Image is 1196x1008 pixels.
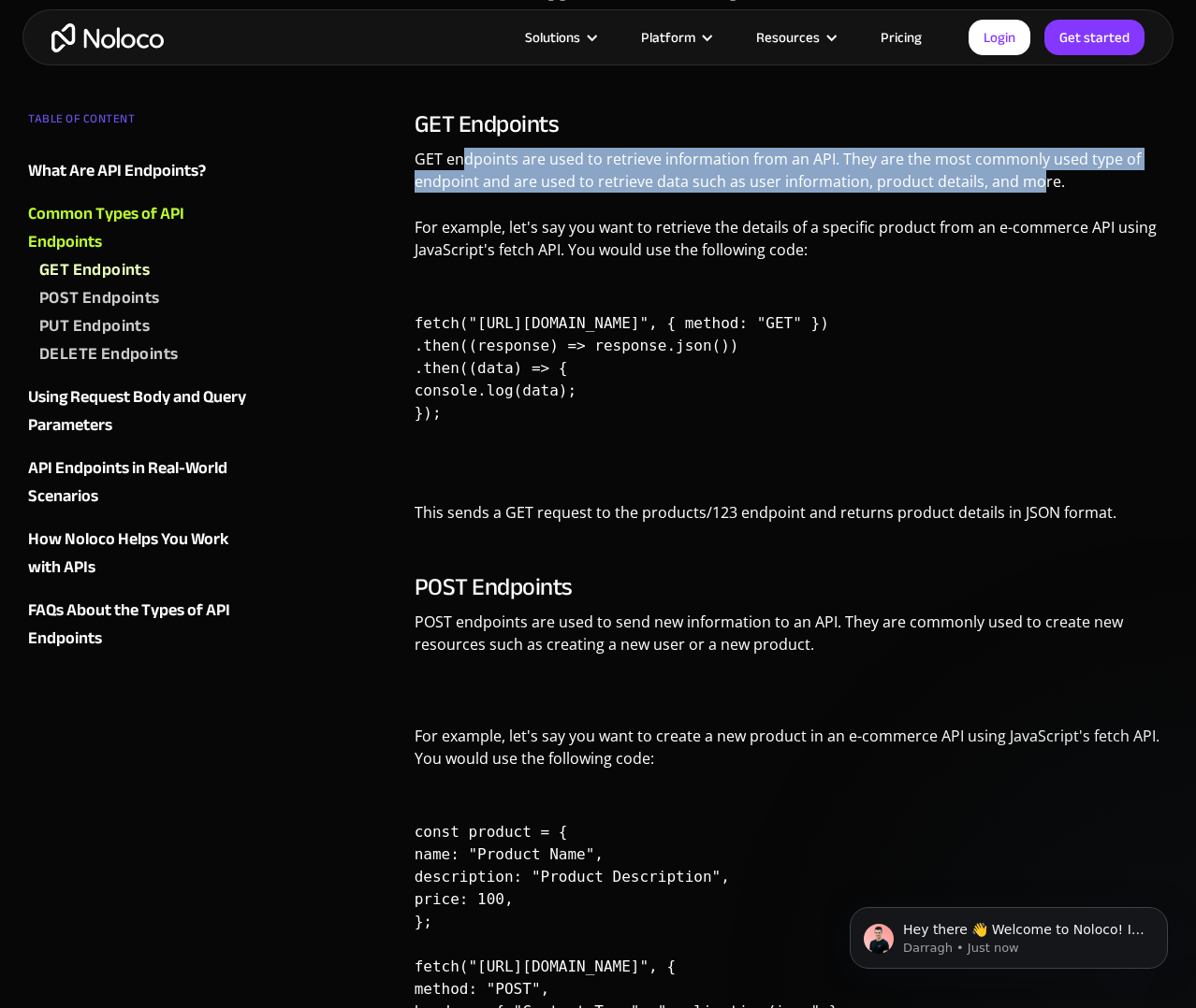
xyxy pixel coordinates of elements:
[39,284,160,312] div: POST Endpoints
[28,157,206,185] div: What Are API Endpoints?
[28,157,255,185] a: What Are API Endpoints?
[415,216,1168,275] p: For example, let's say you want to retrieve the details of a specific product from an e-commerce ...
[822,868,1196,999] iframe: Intercom notifications message
[733,25,857,50] div: Resources
[525,25,580,50] div: Solutions
[415,679,1168,715] p: ‍
[415,501,1168,538] p: This sends a GET request to the products/123 endpoint and returns product details in JSON format.
[39,256,255,284] a: GET Endpoints
[502,25,618,50] div: Solutions
[1044,20,1145,55] a: Get started
[415,277,829,459] code: fetch("[URL][DOMAIN_NAME]", { method: "GET" }) .then((response) => response.json()) .then((data) ...
[28,383,255,439] a: Using Request Body and Query Parameters
[857,25,945,50] a: Pricing
[415,148,1168,207] p: GET endpoints are used to retrieve information from an API. They are the most commonly used type ...
[415,725,1168,784] p: For example, let's say you want to create a new product in an e-commerce API using JavaScript's f...
[415,110,1168,138] h3: GET Endpoints
[39,340,255,368] a: DELETE Endpoints
[39,256,150,284] div: GET Endpoints
[415,611,1168,670] p: POST endpoints are used to send new information to an API. They are commonly used to create new r...
[28,105,255,142] div: TABLE OF CONTENT
[28,454,255,511] a: API Endpoints in Real-World Scenarios
[39,340,178,368] div: DELETE Endpoints
[415,573,1168,601] h3: POST Endpoints
[641,25,695,50] div: Platform
[618,25,733,50] div: Platform
[28,597,255,653] a: FAQs About the Types of API Endpoints
[51,23,164,52] a: home
[969,20,1030,55] a: Login
[28,526,255,582] a: How Noloco Helps You Work with APIs
[39,312,255,340] a: PUT Endpoints
[39,312,150,340] div: PUT Endpoints
[39,284,255,312] a: POST Endpoints
[756,25,820,50] div: Resources
[28,200,255,256] a: Common Types of API Endpoints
